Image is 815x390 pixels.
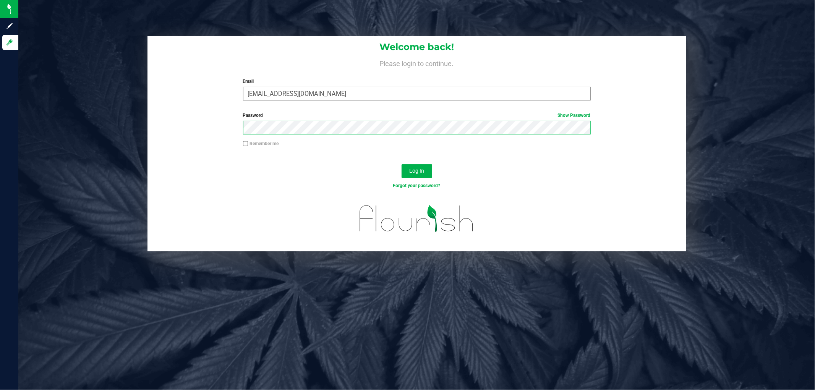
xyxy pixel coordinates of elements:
[243,141,248,146] input: Remember me
[243,78,591,85] label: Email
[147,42,686,52] h1: Welcome back!
[393,183,441,188] a: Forgot your password?
[243,113,263,118] span: Password
[243,140,279,147] label: Remember me
[558,113,591,118] a: Show Password
[6,22,13,30] inline-svg: Sign up
[402,164,432,178] button: Log In
[6,39,13,46] inline-svg: Log in
[409,168,424,174] span: Log In
[147,58,686,67] h4: Please login to continue.
[349,197,484,240] img: flourish_logo.svg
